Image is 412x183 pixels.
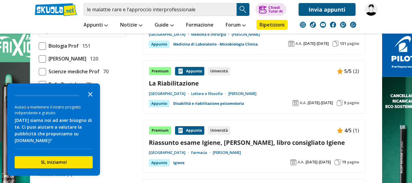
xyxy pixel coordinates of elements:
a: Medicina di Laboratorio - Microbiologia Clinica [173,41,258,48]
img: facebook [330,22,336,28]
span: [DATE]-[DATE] [308,101,333,105]
span: 120 [88,55,98,63]
img: instagram [300,22,306,28]
div: Appunto [175,67,204,75]
img: tiktok [310,22,316,28]
a: Riassunto esame Igiene, [PERSON_NAME], libro consigliato Igiene [149,138,359,147]
a: Disabilità e riabilitazione psicomotoria [173,100,244,107]
img: WhatsApp [350,22,356,28]
div: [DATE] siamo noi ad aver bisogno di te. Ci puoi aiutare a valutare la pubblicità che proponiamo s... [15,117,93,144]
button: Sì, iniziamo! [15,156,93,168]
span: pagine [347,101,359,105]
a: Medicina e chirurgia [191,32,232,37]
a: La Riabilitazione [149,79,359,87]
a: [GEOGRAPHIC_DATA] [149,32,191,37]
button: Close the survey [84,88,96,100]
img: Pagine [332,41,339,47]
button: ChiediTutor AI [256,3,286,16]
a: [GEOGRAPHIC_DATA] [149,91,191,96]
span: 131 [340,41,346,46]
span: Bufo Pantaleo [46,80,82,88]
a: Forum [224,20,247,31]
a: Formazione [185,20,215,31]
img: Appunti contenuto [337,127,343,134]
div: Chiedi Tutor AI [268,6,283,13]
span: 5/5 [344,67,352,75]
div: Università [208,126,230,135]
span: [DATE]-[DATE] [303,41,329,46]
a: Appunti [82,20,109,31]
span: 73 [84,80,91,88]
a: Farmacia [191,150,213,155]
span: pagine [347,41,359,46]
div: Appunto [149,100,170,107]
a: [PERSON_NAME] [228,91,256,96]
div: Aiutaci a mantenere il nostro progetto indipendente e gratuito [15,104,93,116]
div: Survey [7,83,100,176]
img: Appunti contenuto [177,127,184,134]
a: Ripetizioni [256,20,288,30]
div: Appunto [149,159,170,167]
span: A.A. [298,160,304,165]
span: 4/5 [344,126,352,134]
span: (1) [353,126,359,134]
img: Appunti contenuto [177,68,184,74]
img: twitch [340,22,346,28]
span: [DATE]-[DATE] [306,160,331,165]
div: Appunto [175,126,204,135]
div: Università [208,67,230,75]
a: Guide [153,20,175,31]
span: Biologia Prof [46,42,79,50]
img: Pagine [337,100,343,106]
span: 70 [101,68,109,75]
span: Scienze mediche Prof [46,68,99,75]
button: Search Button [237,3,249,16]
img: youtube [320,22,326,28]
span: A.A. [300,101,306,105]
div: Premium [149,67,171,75]
span: A.A. [296,41,302,46]
a: [PERSON_NAME] [232,32,260,37]
img: Appunti contenuto [337,68,343,74]
a: [PERSON_NAME] [213,150,241,155]
span: [PERSON_NAME] [46,55,86,63]
a: [GEOGRAPHIC_DATA] [149,150,191,155]
a: Notizie [119,20,144,31]
a: Invia appunti [299,3,356,16]
span: 151 [80,42,91,50]
span: pagine [347,160,359,165]
a: Lettere e filosofia [191,91,228,96]
a: Igiene [173,159,185,167]
span: (2) [353,67,359,75]
div: Premium [149,126,171,135]
img: Anno accademico [290,159,296,165]
img: Pagine [335,159,341,165]
img: Anno accademico [292,100,299,106]
img: Cerca appunti, riassunti o versioni [238,5,248,14]
img: Anno accademico [288,41,294,47]
div: Appunto [149,41,170,48]
span: 9 [344,101,346,105]
img: Lilly2025 [365,3,378,16]
input: Cerca appunti, riassunti o versioni [84,3,237,16]
span: 19 [342,160,346,165]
